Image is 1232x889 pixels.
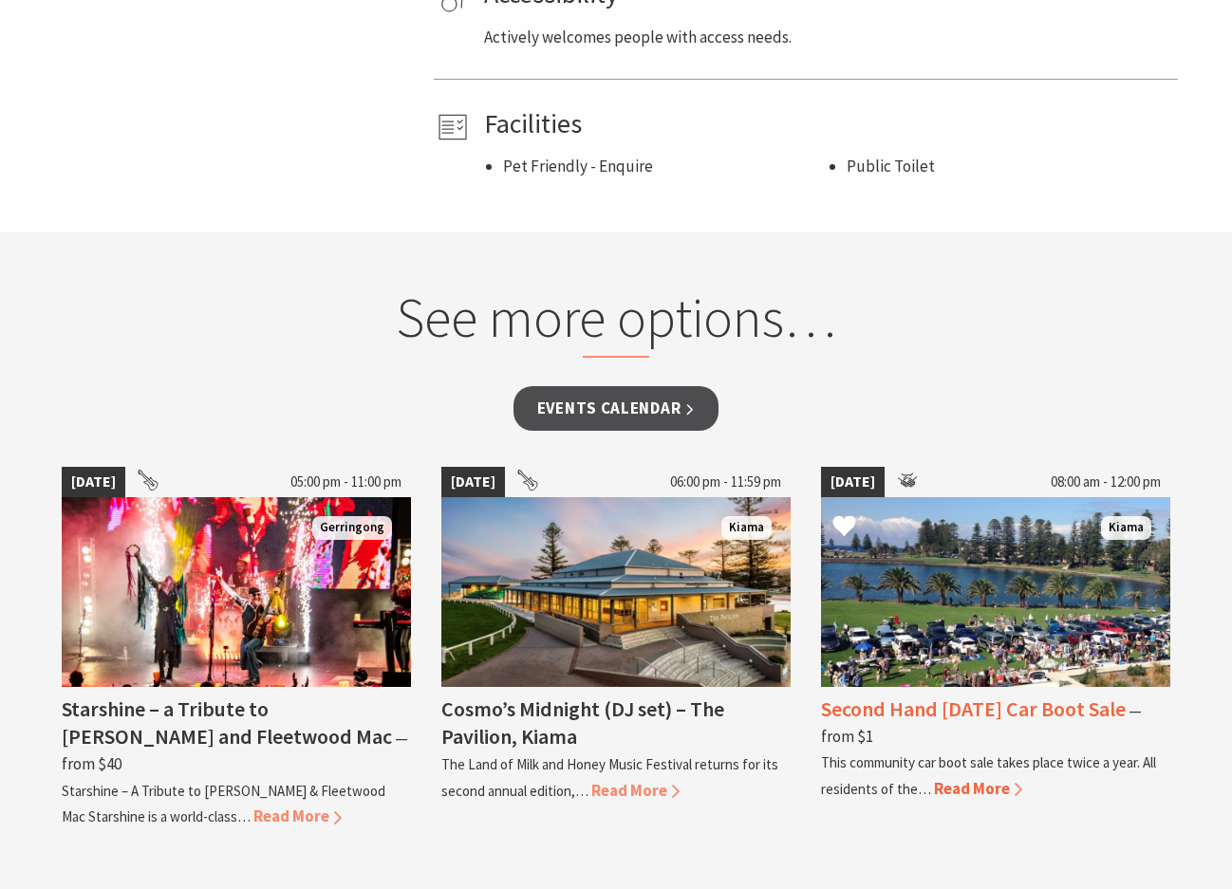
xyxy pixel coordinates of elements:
a: [DATE] 06:00 pm - 11:59 pm Land of Milk an Honey Festival Kiama Cosmo’s Midnight (DJ set) – The P... [441,467,791,829]
p: This community car boot sale takes place twice a year. All residents of the… [821,753,1156,797]
a: [DATE] 08:00 am - 12:00 pm Car boot sale Kiama Second Hand [DATE] Car Boot Sale ⁠— from $1 This c... [821,467,1170,829]
span: Read More [591,780,680,801]
span: [DATE] [62,467,125,497]
h2: See more options… [254,285,979,359]
h4: Second Hand [DATE] Car Boot Sale [821,695,1126,722]
span: [DATE] [441,467,505,497]
p: Starshine – A Tribute to [PERSON_NAME] & Fleetwood Mac Starshine is a world-class… [62,782,385,825]
img: Land of Milk an Honey Festival [441,497,791,687]
button: Click to Favourite Second Hand Saturday Car Boot Sale [813,495,875,560]
span: 05:00 pm - 11:00 pm [281,467,411,497]
span: Gerringong [312,516,392,540]
a: Events Calendar [513,386,719,431]
span: Kiama [721,516,772,540]
span: 06:00 pm - 11:59 pm [661,467,791,497]
h4: Facilities [484,108,1171,140]
img: Starshine [62,497,411,687]
span: Read More [253,806,342,826]
span: Kiama [1101,516,1151,540]
span: Read More [934,778,1022,799]
li: Pet Friendly - Enquire [503,154,828,179]
h4: Cosmo’s Midnight (DJ set) – The Pavilion, Kiama [441,695,724,750]
a: [DATE] 05:00 pm - 11:00 pm Starshine Gerringong Starshine – a Tribute to [PERSON_NAME] and Fleetw... [62,467,411,829]
p: Actively welcomes people with access needs. [484,25,1171,50]
span: [DATE] [821,467,885,497]
span: 08:00 am - 12:00 pm [1041,467,1170,497]
li: Public Toilet [847,154,1171,179]
img: Car boot sale [821,497,1170,687]
p: The Land of Milk and Honey Music Festival returns for its second annual edition,… [441,755,778,799]
h4: Starshine – a Tribute to [PERSON_NAME] and Fleetwood Mac [62,695,392,750]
